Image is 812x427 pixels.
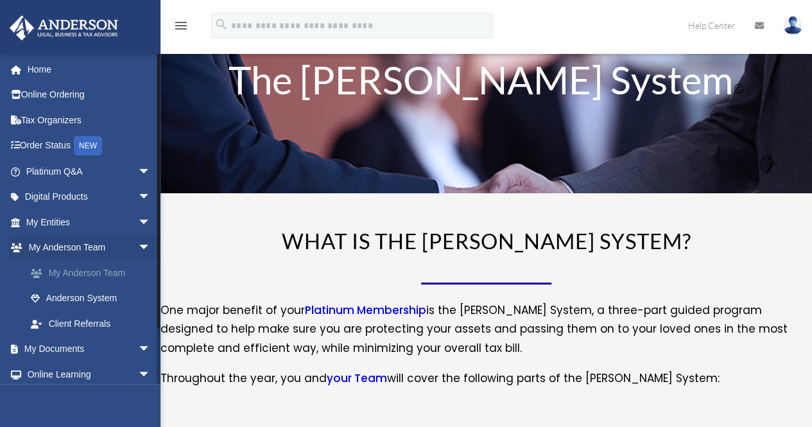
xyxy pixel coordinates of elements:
[9,133,170,159] a: Order StatusNEW
[305,302,426,324] a: Platinum Membership
[138,159,164,185] span: arrow_drop_down
[9,336,170,362] a: My Documentsarrow_drop_down
[138,235,164,261] span: arrow_drop_down
[74,136,102,155] div: NEW
[173,18,189,33] i: menu
[9,82,170,108] a: Online Ordering
[226,60,747,144] h1: The [PERSON_NAME] System
[9,107,170,133] a: Tax Organizers
[9,362,170,387] a: Online Learningarrow_drop_down
[6,15,122,40] img: Anderson Advisors Platinum Portal
[138,362,164,388] span: arrow_drop_down
[9,209,170,235] a: My Entitiesarrow_drop_down
[173,22,189,33] a: menu
[783,16,802,35] img: User Pic
[327,370,387,392] a: your Team
[282,228,691,254] span: WHAT IS THE [PERSON_NAME] SYSTEM?
[138,184,164,211] span: arrow_drop_down
[18,311,170,336] a: Client Referrals
[18,260,170,286] a: My Anderson Team
[9,159,170,184] a: Platinum Q&Aarrow_drop_down
[138,336,164,363] span: arrow_drop_down
[214,17,229,31] i: search
[160,369,812,388] p: Throughout the year, you and will cover the following parts of the [PERSON_NAME] System:
[160,301,812,369] p: One major benefit of your is the [PERSON_NAME] System, a three-part guided program designed to he...
[138,209,164,236] span: arrow_drop_down
[9,184,170,210] a: Digital Productsarrow_drop_down
[18,286,164,311] a: Anderson System
[9,57,170,82] a: Home
[9,235,170,261] a: My Anderson Teamarrow_drop_down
